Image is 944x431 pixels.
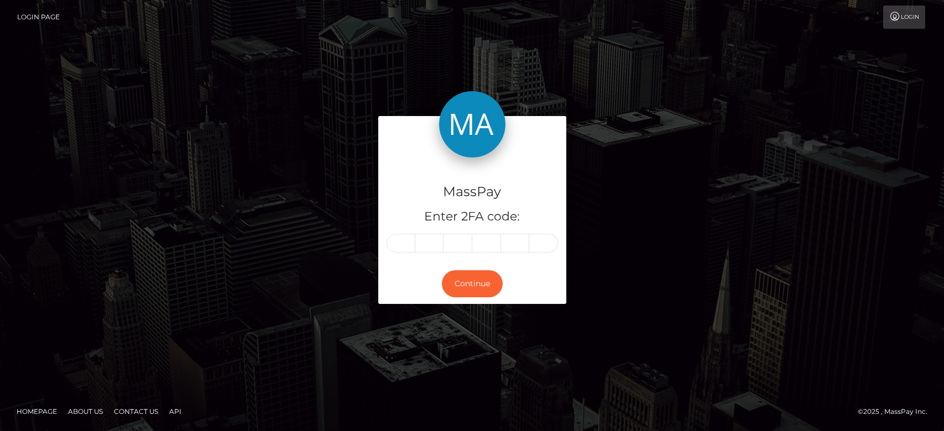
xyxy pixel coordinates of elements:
[387,208,558,225] h5: Enter 2FA code:
[442,270,503,297] button: Continue
[12,403,61,420] a: Homepage
[858,406,936,418] div: © 2025 , MassPay Inc.
[109,403,163,420] a: Contact Us
[17,6,60,29] a: Login Page
[439,91,505,157] img: MassPay
[387,182,558,202] h4: MassPay
[883,6,925,29] a: Login
[165,403,186,420] a: API
[64,403,107,420] a: About Us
